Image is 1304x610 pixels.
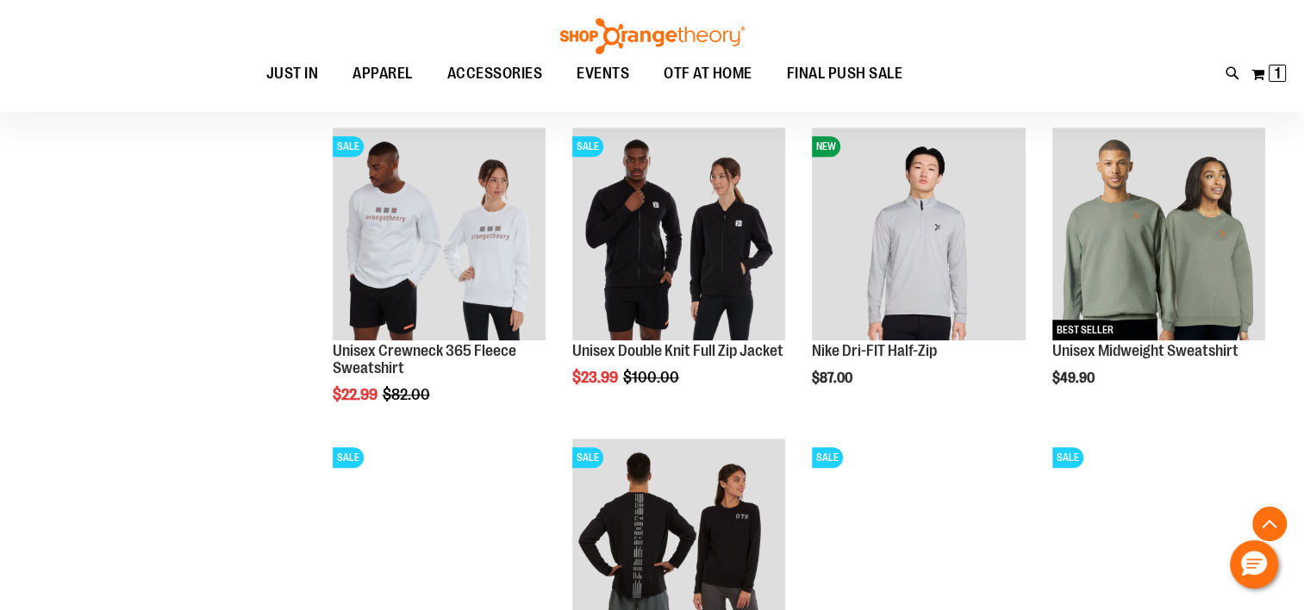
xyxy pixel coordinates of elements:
span: APPAREL [353,54,413,93]
a: Unisex Crewneck 365 Fleece Sweatshirt [333,342,516,377]
button: Back To Top [1252,507,1287,541]
img: Product image for Unisex Crewneck 365 Fleece Sweatshirt [333,128,546,340]
span: BEST SELLER [1052,320,1118,340]
span: EVENTS [577,54,629,93]
span: $22.99 [333,386,380,403]
span: JUST IN [266,54,319,93]
img: Unisex Midweight Sweatshirt [1052,128,1265,340]
a: Product image for Unisex Double Knit Full Zip JacketSALE [572,128,785,343]
img: Shop Orangetheory [558,18,747,54]
span: $49.90 [1052,370,1097,386]
a: FINAL PUSH SALE [770,54,920,94]
a: Unisex Double Knit Full Zip Jacket [572,342,783,359]
div: product [564,119,794,430]
span: NEW [812,136,840,157]
a: Unisex Midweight SweatshirtBEST SELLER [1052,128,1265,343]
span: OTF AT HOME [664,54,752,93]
span: 1 [1275,65,1281,82]
span: FINAL PUSH SALE [787,54,903,93]
button: Hello, have a question? Let’s chat. [1230,540,1278,588]
a: JUST IN [249,54,336,94]
span: ACCESSORIES [447,54,543,93]
div: product [324,119,554,447]
div: product [1044,119,1274,430]
a: EVENTS [559,54,646,94]
span: $87.00 [812,370,855,386]
a: ACCESSORIES [430,54,560,94]
span: SALE [1052,447,1083,468]
span: SALE [333,136,364,157]
a: Product image for Unisex Crewneck 365 Fleece SweatshirtSALE [333,128,546,343]
span: $82.00 [383,386,433,403]
span: SALE [812,447,843,468]
a: OTF AT HOME [646,54,770,94]
a: APPAREL [335,54,430,93]
span: $23.99 [572,369,621,386]
span: SALE [333,447,364,468]
img: Nike Dri-FIT Half-Zip [812,128,1025,340]
img: Product image for Unisex Double Knit Full Zip Jacket [572,128,785,340]
div: product [803,119,1033,430]
span: SALE [572,447,603,468]
a: Nike Dri-FIT Half-Zip [812,342,937,359]
span: SALE [572,136,603,157]
a: Unisex Midweight Sweatshirt [1052,342,1238,359]
span: $100.00 [623,369,682,386]
a: Nike Dri-FIT Half-ZipNEW [812,128,1025,343]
